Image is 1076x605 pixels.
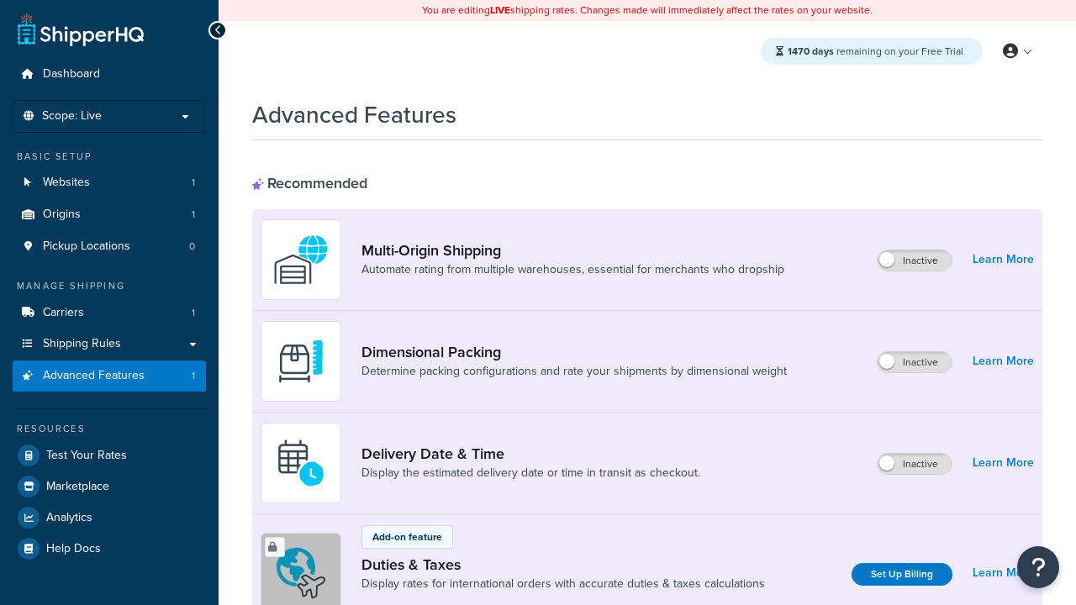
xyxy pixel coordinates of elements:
[252,98,456,131] h1: Advanced Features
[788,44,963,59] span: remaining on your Free Trial
[13,199,206,230] a: Origins1
[192,306,195,320] span: 1
[13,231,206,262] a: Pickup Locations0
[46,449,127,463] span: Test Your Rates
[13,150,206,164] div: Basic Setup
[361,465,700,481] a: Display the estimated delivery date or time in transit as checkout.
[272,434,330,492] img: gfkeb5ejjkALwAAAABJRU5ErkJggg==
[189,239,195,254] span: 0
[43,337,121,351] span: Shipping Rules
[1017,546,1059,588] button: Open Resource Center
[973,451,1034,475] a: Learn More
[46,542,101,556] span: Help Docs
[43,369,145,383] span: Advanced Features
[43,208,81,222] span: Origins
[13,59,206,90] a: Dashboard
[13,167,206,198] li: Websites
[13,422,206,436] div: Resources
[13,534,206,564] a: Help Docs
[13,231,206,262] li: Pickup Locations
[878,454,952,474] label: Inactive
[372,529,442,544] p: Add-on feature
[13,329,206,360] a: Shipping Rules
[13,471,206,502] a: Marketplace
[272,230,330,289] img: WatD5o0RtDAAAAAElFTkSuQmCC
[361,576,765,592] a: Display rates for international orders with accurate duties & taxes calculations
[13,279,206,293] div: Manage Shipping
[192,176,195,190] span: 1
[46,511,92,525] span: Analytics
[13,360,206,392] li: Advanced Features
[13,199,206,230] li: Origins
[973,248,1034,271] a: Learn More
[361,363,787,380] a: Determine packing configurations and rate your shipments by dimensional weight
[878,250,952,271] label: Inactive
[973,561,1034,585] a: Learn More
[361,241,784,260] a: Multi-Origin Shipping
[43,306,84,320] span: Carriers
[43,67,100,82] span: Dashboard
[361,445,700,463] a: Delivery Date & Time
[973,350,1034,373] a: Learn More
[852,563,952,586] a: Set Up Billing
[13,167,206,198] a: Websites1
[13,297,206,329] li: Carriers
[490,3,510,18] b: LIVE
[46,480,109,494] span: Marketplace
[13,502,206,533] a: Analytics
[272,332,330,391] img: DTVBYsAAAAAASUVORK5CYII=
[43,239,130,254] span: Pickup Locations
[361,261,784,278] a: Automate rating from multiple warehouses, essential for merchants who dropship
[13,440,206,471] a: Test Your Rates
[13,360,206,392] a: Advanced Features1
[13,297,206,329] a: Carriers1
[192,369,195,383] span: 1
[192,208,195,222] span: 1
[878,352,952,372] label: Inactive
[361,343,787,361] a: Dimensional Packing
[361,555,765,574] a: Duties & Taxes
[42,109,102,124] span: Scope: Live
[252,174,367,192] div: Recommended
[43,176,90,190] span: Websites
[788,44,834,59] strong: 1470 days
